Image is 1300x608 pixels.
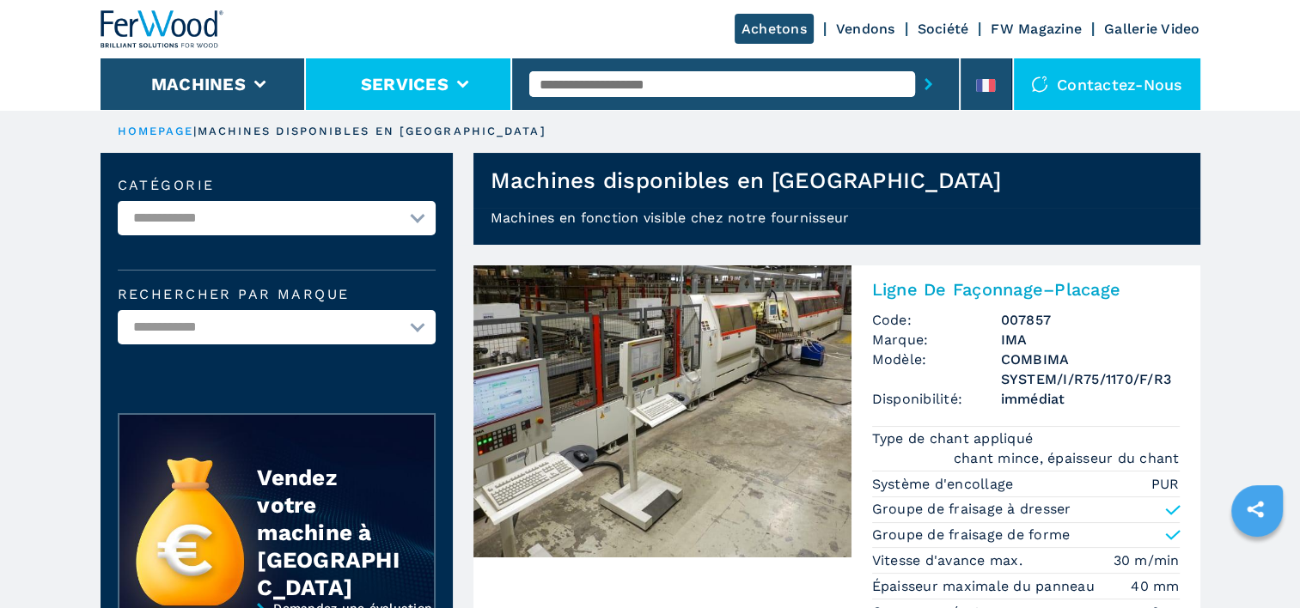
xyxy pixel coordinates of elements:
span: | [193,125,197,137]
em: 30 m/min [1114,550,1180,570]
label: Rechercher par marque [118,288,436,301]
h1: Machines disponibles en [GEOGRAPHIC_DATA] [491,167,1001,194]
span: Marque: [872,330,1001,350]
div: Vendez votre machine à [GEOGRAPHIC_DATA] [257,464,400,601]
em: 40 mm [1131,576,1179,596]
div: Contactez-nous [1014,58,1200,110]
img: Contactez-nous [1031,76,1048,93]
span: Machines en fonction visible chez notre fournisseur [491,210,850,226]
a: Gallerie Video [1104,21,1200,37]
p: Épaisseur maximale du panneau [872,577,1100,596]
img: Ferwood [101,10,224,48]
img: Ligne De Façonnage–Placage IMA COMBIMA SYSTEM/I/R75/1170/F/R3 [473,265,851,557]
h3: IMA [1001,330,1180,350]
span: Modèle: [872,350,1001,389]
a: sharethis [1234,488,1277,531]
a: Achetons [735,14,814,44]
h3: Ligne De Façonnage–Placage [872,279,1180,300]
span: Code: [872,310,1001,330]
p: Groupe de fraisage à dresser [872,500,1071,519]
button: Machines [151,74,246,94]
a: HOMEPAGE [118,125,194,137]
a: FW Magazine [991,21,1082,37]
em: chant mince, épaisseur du chant [954,448,1180,468]
a: Société [918,21,969,37]
em: PUR [1151,474,1180,494]
iframe: Chat [1227,531,1287,595]
p: machines disponibles en [GEOGRAPHIC_DATA] [198,124,546,139]
span: Disponibilité: [872,389,1001,409]
button: submit-button [915,64,942,104]
label: catégorie [118,179,436,192]
button: Services [361,74,449,94]
h3: COMBIMA SYSTEM/I/R75/1170/F/R3 [1001,350,1180,389]
h3: 007857 [1001,310,1180,330]
p: Groupe de fraisage de forme [872,526,1071,544]
span: immédiat [1001,389,1180,409]
p: Système d'encollage [872,475,1018,494]
p: Vitesse d'avance max. [872,551,1028,570]
p: Type de chant appliqué [872,429,1038,448]
a: Vendons [836,21,895,37]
